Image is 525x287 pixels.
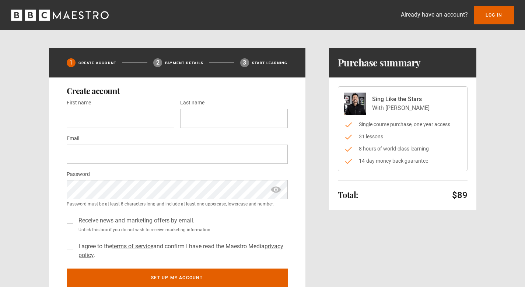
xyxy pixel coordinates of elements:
[240,58,249,67] div: 3
[372,104,430,113] p: With [PERSON_NAME]
[338,190,358,199] h2: Total:
[252,60,288,66] p: Start learning
[76,227,288,233] small: Untick this box if you do not wish to receive marketing information.
[165,60,203,66] p: Payment details
[338,57,421,69] h1: Purchase summary
[344,145,461,153] li: 8 hours of world-class learning
[76,242,288,260] label: I agree to the and confirm I have read the Maestro Media .
[180,98,204,107] label: Last name
[153,58,162,67] div: 2
[67,86,288,95] h2: Create account
[67,269,288,287] button: Set up my account
[372,95,430,104] p: Sing Like the Stars
[67,201,288,207] small: Password must be at least 8 characters long and include at least one uppercase, lowercase and num...
[344,133,461,141] li: 31 lessons
[401,10,468,19] p: Already have an account?
[452,189,468,201] p: $89
[67,58,76,67] div: 1
[67,134,79,143] label: Email
[474,6,514,24] a: Log In
[67,98,91,107] label: First name
[270,180,282,199] span: show password
[11,10,109,21] svg: BBC Maestro
[67,170,90,179] label: Password
[344,121,461,128] li: Single course purchase, one year access
[76,216,195,225] label: Receive news and marketing offers by email.
[344,157,461,165] li: 14-day money back guarantee
[112,243,153,250] a: terms of service
[78,60,117,66] p: Create Account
